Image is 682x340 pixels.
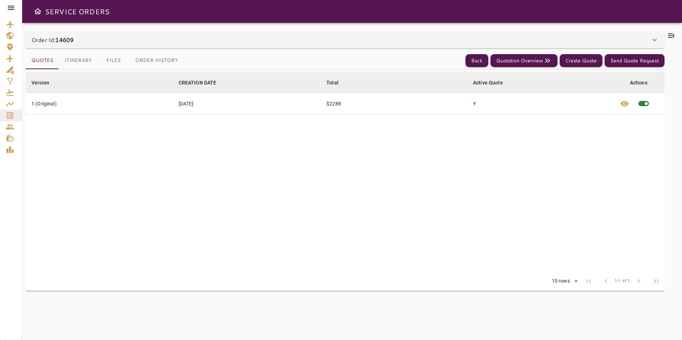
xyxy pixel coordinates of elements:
div: 10 rows [547,276,580,287]
button: Create Quote [560,54,602,67]
td: $2288 [321,93,467,114]
span: CREATION DATE [179,78,226,87]
button: Order History [129,52,184,69]
div: Active Quote [473,78,503,87]
button: Quotation Overview [490,54,558,67]
td: 1 (Original) [26,93,173,114]
td: [DATE] [173,93,321,114]
td: Y [467,93,614,114]
div: Total [326,78,339,87]
p: Order Id: [31,36,73,44]
button: Itinerary [59,52,97,69]
button: Back [465,54,488,67]
button: Send Quote Request [605,54,665,67]
span: Active Quote [473,78,512,87]
span: First Page [580,273,597,290]
div: Version [31,78,49,87]
button: Files [97,52,129,69]
span: This quote is already active [633,93,654,114]
span: visibility [620,99,629,108]
div: Order Id:14609 [26,31,665,48]
button: Quotes [26,52,59,69]
div: CREATION DATE [179,78,217,87]
span: Total [326,78,348,87]
button: Open drawer [31,4,45,19]
span: Next Page [630,273,647,290]
span: Version [31,78,58,87]
div: 10 rows [550,278,572,284]
button: View quote details [616,93,633,114]
span: 1-1 of 1 [615,278,630,285]
h6: SERVICE ORDERS [45,6,110,17]
div: basic tabs example [26,52,184,69]
span: Last Page [647,273,665,290]
b: 14609 [55,36,73,44]
span: Previous Page [597,273,615,290]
